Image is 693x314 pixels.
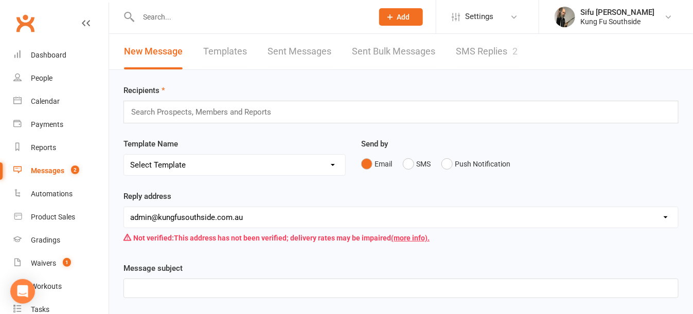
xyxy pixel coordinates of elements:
[123,262,183,274] label: Message subject
[13,44,109,67] a: Dashboard
[441,154,510,174] button: Push Notification
[124,34,183,69] a: New Message
[31,120,63,128] div: Payments
[31,97,60,105] div: Calendar
[31,190,73,198] div: Automations
[31,259,56,267] div: Waivers
[268,34,331,69] a: Sent Messages
[123,190,171,202] label: Reply address
[13,229,109,252] a: Gradings
[203,34,247,69] a: Templates
[13,67,109,90] a: People
[391,234,430,242] a: (more info).
[31,305,49,313] div: Tasks
[71,165,79,174] span: 2
[580,17,654,26] div: Kung Fu Southside
[456,34,518,69] a: SMS Replies2
[361,154,392,174] button: Email
[123,138,178,150] label: Template Name
[123,84,165,97] label: Recipients
[379,8,423,26] button: Add
[12,10,38,36] a: Clubworx
[13,136,109,159] a: Reports
[31,74,52,82] div: People
[10,279,35,304] div: Open Intercom Messenger
[555,7,575,27] img: thumb_image1520483137.png
[361,138,388,150] label: Send by
[13,90,109,113] a: Calendar
[13,206,109,229] a: Product Sales
[135,10,366,24] input: Search...
[397,13,410,21] span: Add
[31,213,75,221] div: Product Sales
[130,105,281,119] input: Search Prospects, Members and Reports
[31,236,60,244] div: Gradings
[512,46,518,57] div: 2
[580,8,654,17] div: Sifu [PERSON_NAME]
[63,258,71,267] span: 1
[13,182,109,206] a: Automations
[13,113,109,136] a: Payments
[403,154,431,174] button: SMS
[31,282,62,290] div: Workouts
[133,234,174,242] strong: Not verified:
[352,34,435,69] a: Sent Bulk Messages
[123,228,679,248] div: This address has not been verified; delivery rates may be impaired
[465,5,493,28] span: Settings
[31,167,64,175] div: Messages
[13,159,109,182] a: Messages 2
[13,275,109,298] a: Workouts
[13,252,109,275] a: Waivers 1
[31,51,66,59] div: Dashboard
[31,143,56,152] div: Reports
